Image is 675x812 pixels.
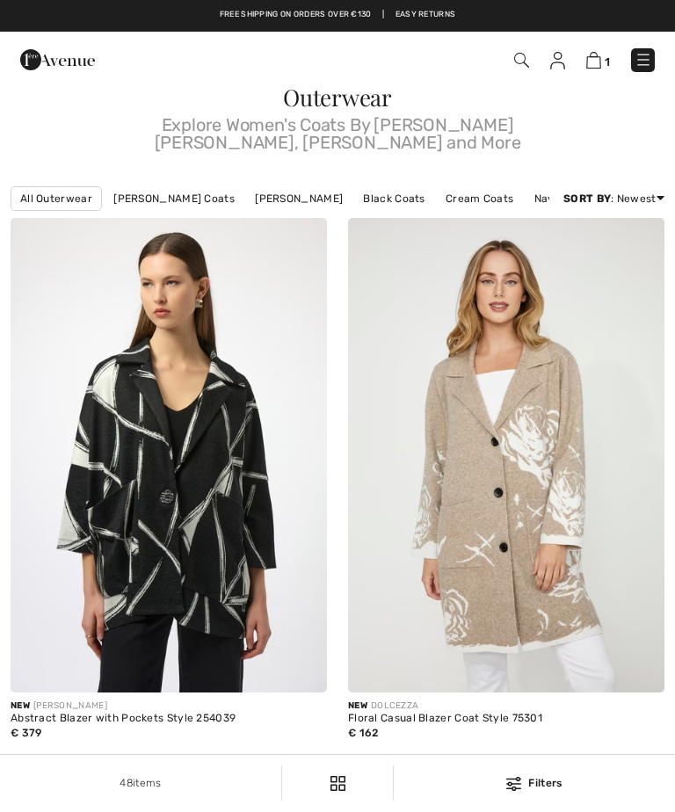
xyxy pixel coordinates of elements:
[514,53,529,68] img: Search
[120,777,133,789] span: 48
[354,187,433,210] a: Black Coats
[506,777,521,791] img: Filters
[563,191,664,207] div: : Newest
[396,9,456,21] a: Easy Returns
[563,192,611,205] strong: Sort By
[586,51,610,69] a: 1
[437,187,522,210] a: Cream Coats
[348,713,664,725] div: Floral Casual Blazer Coat Style 75301
[348,218,664,692] img: Floral Casual Blazer Coat Style 75301. Oatmeal
[586,52,601,69] img: Shopping Bag
[348,700,367,711] span: New
[550,52,565,69] img: My Info
[11,700,327,713] div: [PERSON_NAME]
[348,727,379,739] span: € 162
[605,55,610,69] span: 1
[246,187,352,210] a: [PERSON_NAME]
[283,82,392,112] span: Outerwear
[11,218,327,692] img: Abstract Blazer with Pockets Style 254039. Black/Off White
[526,187,603,210] a: Navy Coats
[11,109,664,151] span: Explore Women's Coats By [PERSON_NAME] [PERSON_NAME], [PERSON_NAME] and More
[20,42,95,77] img: 1ère Avenue
[11,186,102,211] a: All Outerwear
[11,713,327,725] div: Abstract Blazer with Pockets Style 254039
[20,52,95,67] a: 1ère Avenue
[348,700,664,713] div: DOLCEZZA
[382,9,384,21] span: |
[105,187,243,210] a: [PERSON_NAME] Coats
[635,51,652,69] img: Menu
[11,700,30,711] span: New
[220,9,372,21] a: Free shipping on orders over €130
[330,776,345,791] img: Filters
[404,775,664,791] div: Filters
[11,727,42,739] span: € 379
